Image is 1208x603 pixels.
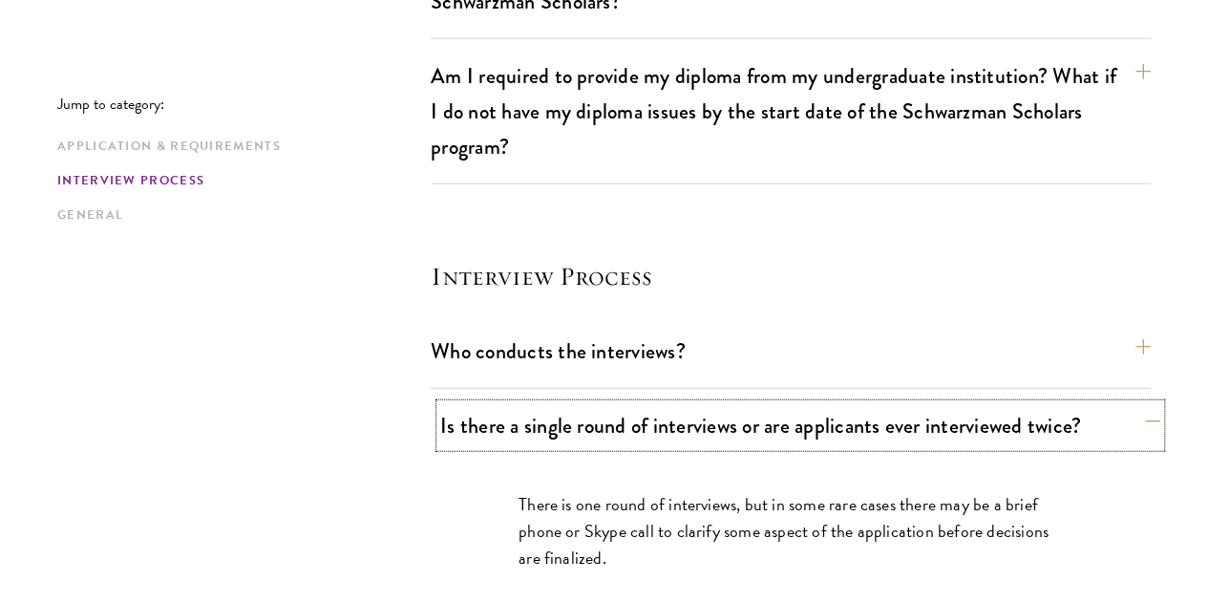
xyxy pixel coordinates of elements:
a: Interview Process [57,171,419,191]
h4: Interview Process [431,261,1151,291]
button: Who conducts the interviews? [431,330,1151,373]
p: Jump to category: [57,96,431,113]
a: Application & Requirements [57,137,419,157]
a: General [57,205,419,226]
button: Am I required to provide my diploma from my undergraduate institution? What if I do not have my d... [431,54,1151,168]
button: Is there a single round of interviews or are applicants ever interviewed twice? [440,404,1160,447]
p: There is one round of interviews, but in some rare cases there may be a brief phone or Skype call... [519,491,1063,571]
